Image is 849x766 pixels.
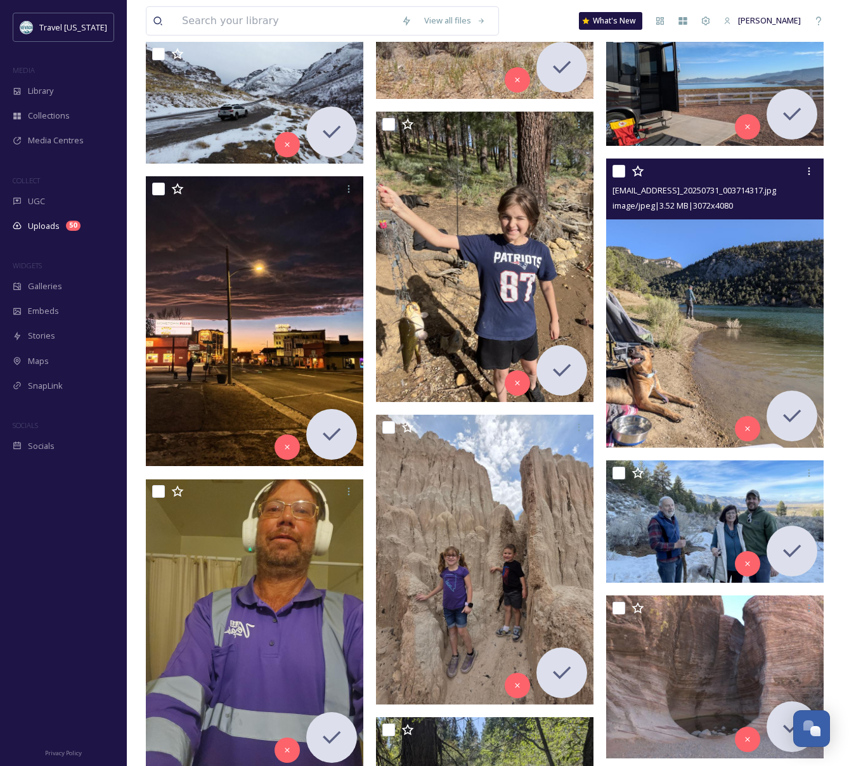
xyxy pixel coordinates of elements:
img: ext_1758046983.130514_ohbrianna27@gmail.com-20250525_120723.jpg [376,415,593,704]
span: Collections [28,110,70,122]
span: Library [28,85,53,97]
img: ext_1758043529.726455_donferderer@gmail.com-PXL_20241024_152320092.jpg [606,23,824,146]
span: SnapLink [28,380,63,392]
img: ext_1758045051.721517_Livetoskatetv@gmail.com-dji_fly_20250118_160734_369_1737245262945_photo_opt... [146,41,363,164]
span: Travel [US_STATE] [39,22,107,33]
span: [EMAIL_ADDRESS]_20250731_003714317.jpg [612,185,776,196]
span: SOCIALS [13,420,38,430]
span: Privacy Policy [45,749,82,757]
span: Stories [28,330,55,342]
span: UGC [28,195,45,207]
img: ext_1758053302.947621_kathleenmyers775@gmail.com-IMG_3844.jpeg [376,112,593,401]
img: ext_1758039549.316297_pslasvegas@gmail.com-100_0435.JPG [606,595,824,758]
span: Media Centres [28,134,84,146]
span: Galleries [28,280,62,292]
a: [PERSON_NAME] [717,8,807,33]
div: 50 [66,221,81,231]
img: ext_1758041471.615432_cnkisko@gmail.com-PXL_20250731_003714317.jpg [606,159,824,448]
span: image/jpeg | 3.52 MB | 3072 x 4080 [612,200,733,211]
button: Open Chat [793,710,830,747]
span: MEDIA [13,65,35,75]
img: ext_1758044399.840975_samsarge1004@gmail.com-IMG_3587.jpeg [146,176,363,466]
span: WIDGETS [13,261,42,270]
img: download.jpeg [20,21,33,34]
span: Uploads [28,220,60,232]
span: Embeds [28,305,59,317]
span: COLLECT [13,176,40,185]
img: ext_1758040751.358609_waynehaz@gmail.com-Pic4.jpg [606,460,824,583]
span: Maps [28,355,49,367]
a: What's New [579,12,642,30]
input: Search your library [176,7,395,35]
a: Privacy Policy [45,744,82,760]
span: Socials [28,440,55,452]
a: View all files [418,8,492,33]
span: [PERSON_NAME] [738,15,801,26]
